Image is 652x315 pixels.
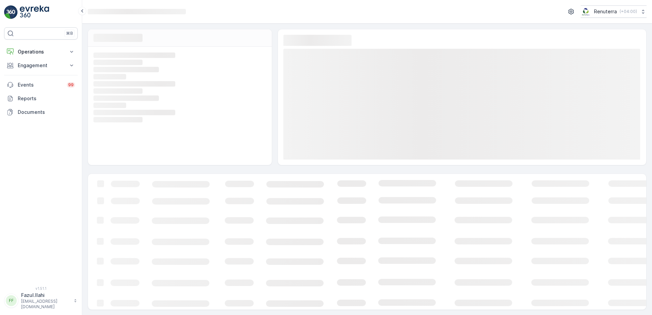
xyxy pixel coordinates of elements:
a: Reports [4,92,78,105]
img: logo [4,5,18,19]
div: FF [6,295,17,306]
p: Fazul.Ilahi [21,292,70,299]
button: FFFazul.Ilahi[EMAIL_ADDRESS][DOMAIN_NAME] [4,292,78,310]
p: Renuterra [594,8,617,15]
p: Reports [18,95,75,102]
p: 99 [68,82,74,88]
img: Screenshot_2024-07-26_at_13.33.01.png [581,8,591,15]
p: Events [18,81,63,88]
span: v 1.51.1 [4,286,78,290]
p: Operations [18,48,64,55]
a: Documents [4,105,78,119]
p: Documents [18,109,75,116]
a: Events99 [4,78,78,92]
p: ⌘B [66,31,73,36]
p: ( +04:00 ) [620,9,637,14]
button: Renuterra(+04:00) [581,5,647,18]
p: Engagement [18,62,64,69]
button: Engagement [4,59,78,72]
button: Operations [4,45,78,59]
img: logo_light-DOdMpM7g.png [20,5,49,19]
p: [EMAIL_ADDRESS][DOMAIN_NAME] [21,299,70,310]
